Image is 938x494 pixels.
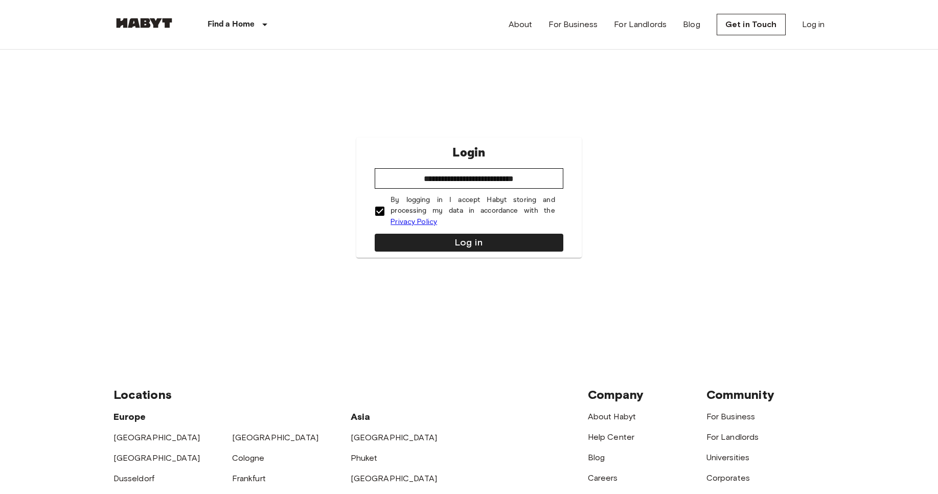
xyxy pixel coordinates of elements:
span: Asia [351,411,371,422]
a: Help Center [588,432,635,442]
a: [GEOGRAPHIC_DATA] [113,433,200,442]
a: Dusseldorf [113,474,155,483]
a: For Business [706,412,756,421]
a: Corporates [706,473,750,483]
span: Europe [113,411,146,422]
a: For Landlords [706,432,759,442]
p: By logging in I accept Habyt storing and processing my data in accordance with the [391,195,555,228]
a: Phuket [351,453,378,463]
p: Find a Home [208,18,255,31]
a: Frankfurt [232,474,266,483]
span: Community [706,387,774,402]
span: Company [588,387,644,402]
p: Login [452,144,485,162]
a: Blog [588,453,605,462]
a: Careers [588,473,618,483]
a: Log in [802,18,825,31]
img: Habyt [113,18,175,28]
a: [GEOGRAPHIC_DATA] [113,453,200,463]
a: For Business [548,18,598,31]
a: About Habyt [588,412,636,421]
a: [GEOGRAPHIC_DATA] [351,474,438,483]
a: [GEOGRAPHIC_DATA] [232,433,319,442]
a: [GEOGRAPHIC_DATA] [351,433,438,442]
a: Privacy Policy [391,217,437,226]
span: Locations [113,387,172,402]
a: Universities [706,453,750,462]
a: Cologne [232,453,265,463]
a: For Landlords [614,18,667,31]
a: Blog [683,18,700,31]
button: Log in [375,234,563,252]
a: Get in Touch [717,14,786,35]
a: About [509,18,533,31]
